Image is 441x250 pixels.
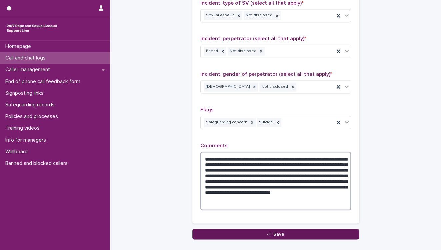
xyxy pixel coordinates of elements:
[204,118,248,127] div: Safeguarding concern
[192,229,359,239] button: Save
[200,71,332,77] span: Incident: gender of perpetrator (select all that apply)
[244,11,273,20] div: Not disclosed
[273,232,284,236] span: Save
[3,78,86,85] p: End of phone call feedback form
[3,149,33,155] p: Wallboard
[3,102,60,108] p: Safeguarding records
[204,11,235,20] div: Sexual assault
[200,36,306,41] span: Incident: perpetrator (select all that apply)
[3,160,73,167] p: Banned and blocked callers
[3,90,49,96] p: Signposting links
[3,125,45,131] p: Training videos
[3,113,63,120] p: Policies and processes
[204,82,251,91] div: [DEMOGRAPHIC_DATA]
[228,47,257,56] div: Not disclosed
[3,55,51,61] p: Call and chat logs
[3,66,55,73] p: Caller management
[200,107,214,112] span: Flags
[204,47,219,56] div: Friend
[3,43,36,50] p: Homepage
[3,137,51,143] p: Info for managers
[200,143,228,148] span: Comments
[200,0,303,6] span: Incident: type of SV (select all that apply)
[5,22,59,35] img: rhQMoQhaT3yELyF149Cw
[259,82,289,91] div: Not disclosed
[257,118,274,127] div: Suicide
